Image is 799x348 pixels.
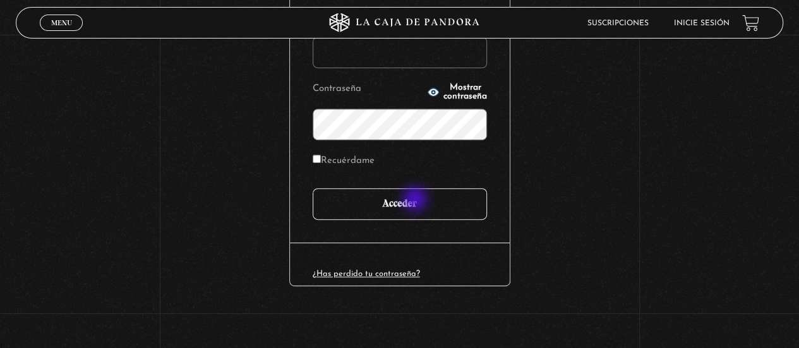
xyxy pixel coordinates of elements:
label: Recuérdame [313,152,375,171]
input: Recuérdame [313,155,321,163]
a: ¿Has perdido tu contraseña? [313,270,420,278]
span: Mostrar contraseña [443,83,487,101]
span: Menu [51,19,72,27]
span: Cerrar [47,30,76,39]
label: Contraseña [313,80,424,99]
a: View your shopping cart [742,15,759,32]
a: Suscripciones [587,20,649,27]
a: Inicie sesión [674,20,730,27]
input: Acceder [313,188,487,220]
button: Mostrar contraseña [427,83,487,101]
